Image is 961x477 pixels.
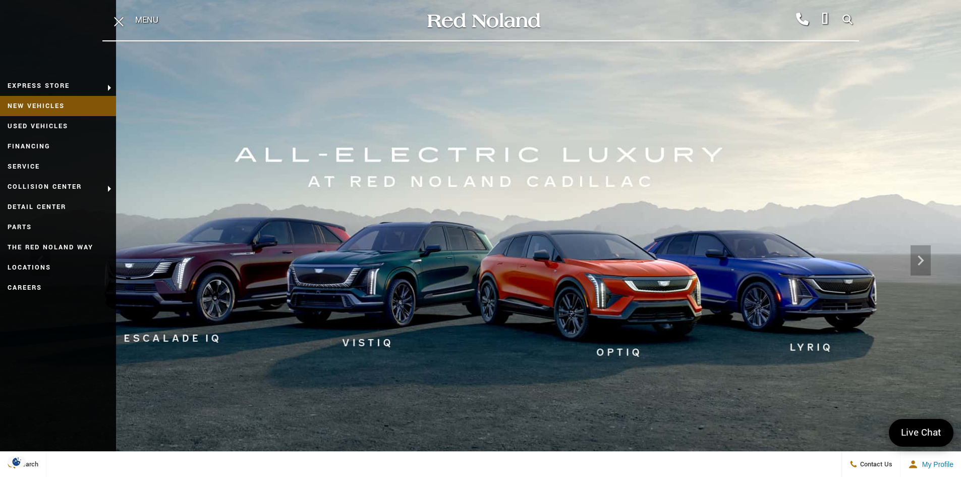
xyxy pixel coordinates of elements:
span: My Profile [918,460,953,468]
span: Contact Us [858,460,892,469]
section: Click to Open Cookie Consent Modal [5,456,28,467]
button: Open user profile menu [900,452,961,477]
a: Live Chat [889,419,953,447]
div: Next [911,245,931,276]
img: Red Noland Auto Group [425,12,541,29]
span: Live Chat [896,426,946,440]
img: Opt-Out Icon [5,456,28,467]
